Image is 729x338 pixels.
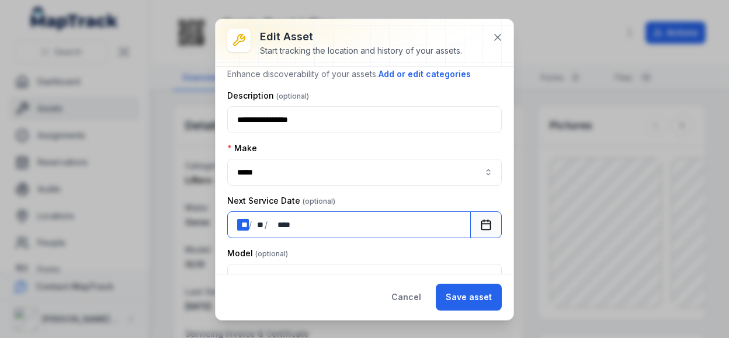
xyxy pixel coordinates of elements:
div: year, [269,219,291,231]
button: Save asset [436,284,502,311]
div: month, [253,219,265,231]
button: Calendar [470,211,502,238]
button: Add or edit categories [378,68,471,81]
h3: Edit asset [260,29,462,45]
p: Enhance discoverability of your assets. [227,68,502,81]
div: / [265,219,269,231]
label: Description [227,90,309,102]
label: Model [227,248,288,259]
div: / [249,219,253,231]
label: Next Service Date [227,195,335,207]
input: asset-edit:cf[15485646-641d-4018-a890-10f5a66d77ec]-label [227,264,502,291]
input: asset-edit:cf[9e2fc107-2520-4a87-af5f-f70990c66785]-label [227,159,502,186]
label: Make [227,142,257,154]
div: day, [237,219,249,231]
button: Cancel [381,284,431,311]
div: Start tracking the location and history of your assets. [260,45,462,57]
